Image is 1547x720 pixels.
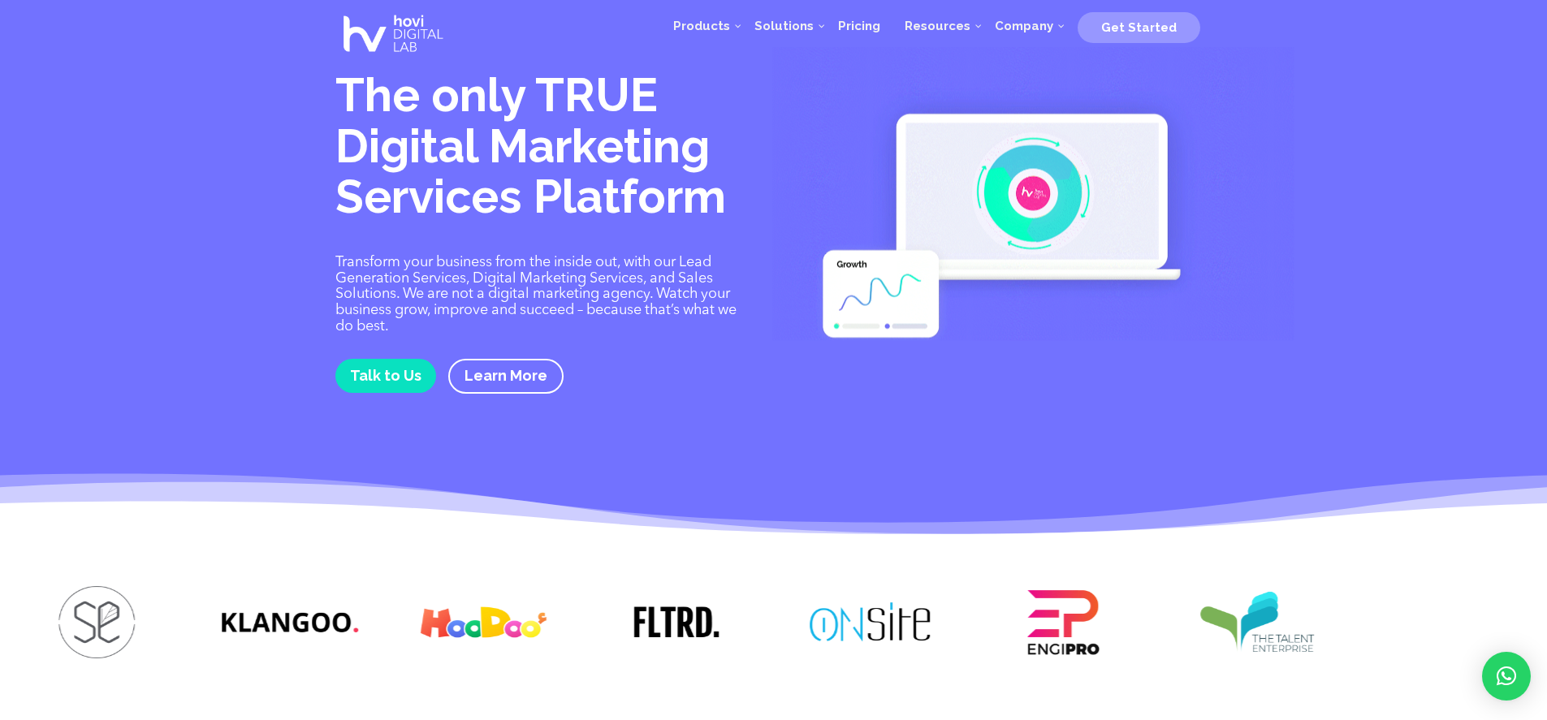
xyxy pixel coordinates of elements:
[983,2,1065,50] a: Company
[335,359,436,392] a: Talk to Us
[1078,14,1200,38] a: Get Started
[905,19,970,33] span: Resources
[448,359,564,394] a: Learn More
[838,19,880,33] span: Pricing
[335,255,750,335] p: Transform your business from the inside out, with our Lead Generation Services, Digital Marketing...
[742,2,826,50] a: Solutions
[673,19,730,33] span: Products
[892,2,983,50] a: Resources
[335,70,750,231] h1: The only TRUE Digital Marketing Services Platform
[826,2,892,50] a: Pricing
[995,19,1053,33] span: Company
[772,47,1294,341] img: Digital Marketing Services
[754,19,814,33] span: Solutions
[1101,20,1177,35] span: Get Started
[661,2,742,50] a: Products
